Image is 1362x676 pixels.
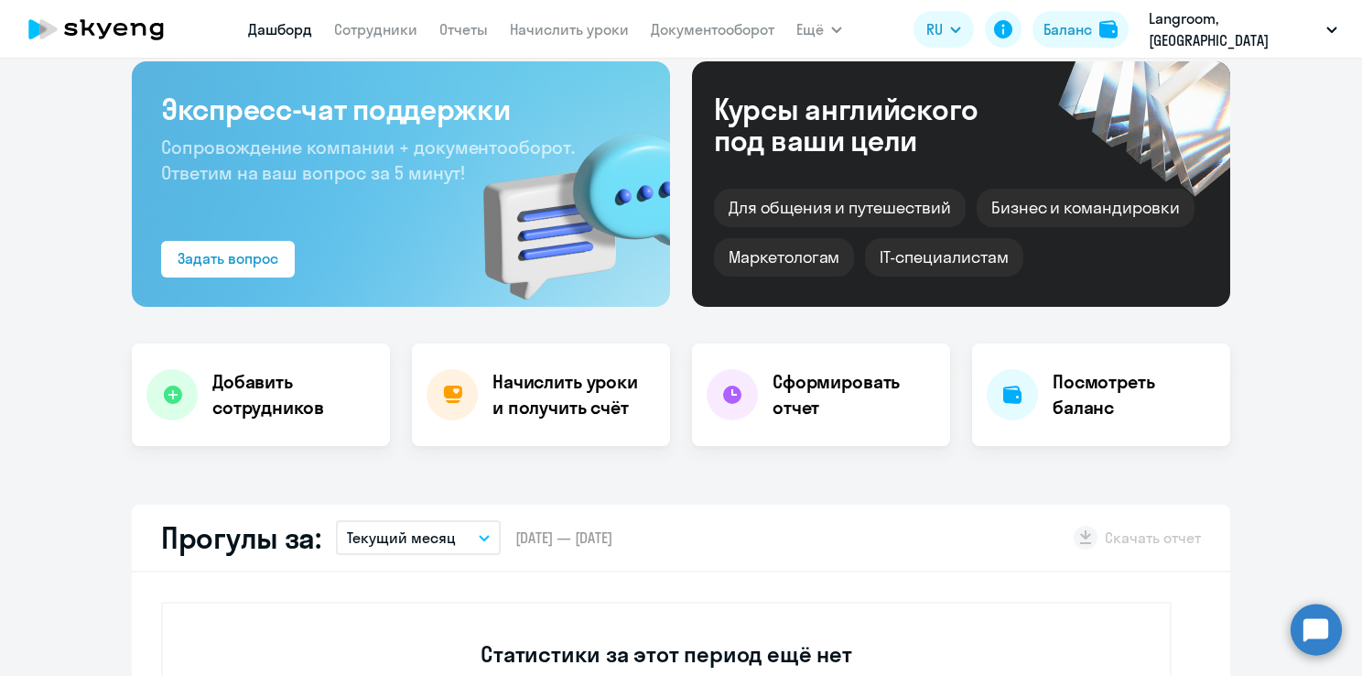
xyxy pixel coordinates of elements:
div: Баланс [1043,18,1092,40]
a: Сотрудники [334,20,417,38]
span: [DATE] — [DATE] [515,528,612,548]
p: Текущий месяц [347,527,456,549]
p: Langroom, [GEOGRAPHIC_DATA] "Excellent technologies" [1149,7,1319,51]
div: Бизнес и командировки [977,189,1194,227]
a: Начислить уроки [510,20,629,38]
button: Текущий месяц [336,520,501,555]
div: Курсы английского под ваши цели [714,93,1027,156]
h3: Экспресс-чат поддержки [161,91,641,127]
button: Задать вопрос [161,241,295,278]
img: bg-img [457,101,670,307]
button: Балансbalance [1032,11,1129,48]
h3: Статистики за этот период ещё нет [481,639,851,669]
button: Ещё [796,11,842,48]
img: balance [1099,20,1118,38]
h4: Посмотреть баланс [1053,369,1216,420]
button: RU [913,11,974,48]
h4: Начислить уроки и получить счёт [492,369,652,420]
span: Ещё [796,18,824,40]
a: Документооборот [651,20,774,38]
h2: Прогулы за: [161,519,321,556]
h4: Сформировать отчет [773,369,935,420]
a: Отчеты [439,20,488,38]
h4: Добавить сотрудников [212,369,375,420]
div: Для общения и путешествий [714,189,966,227]
a: Дашборд [248,20,312,38]
button: Langroom, [GEOGRAPHIC_DATA] "Excellent technologies" [1140,7,1346,51]
span: Сопровождение компании + документооборот. Ответим на ваш вопрос за 5 минут! [161,136,575,184]
div: Задать вопрос [178,247,278,269]
div: IT-специалистам [865,238,1022,277]
span: RU [926,18,943,40]
div: Маркетологам [714,238,854,277]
